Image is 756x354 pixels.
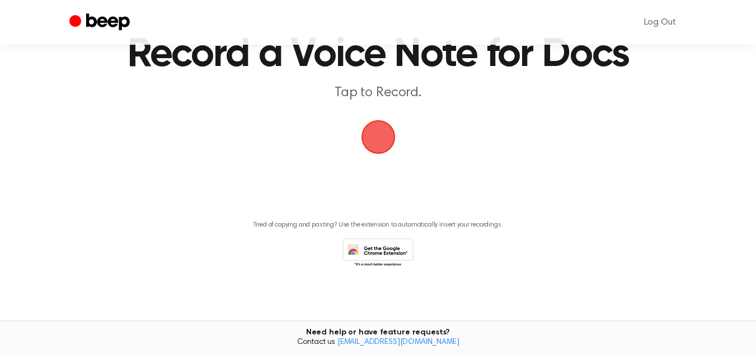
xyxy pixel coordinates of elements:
a: Beep [69,12,133,34]
p: Tap to Record. [163,84,593,102]
h1: Record a Voice Note for Docs [121,35,635,75]
a: Log Out [633,9,687,36]
a: [EMAIL_ADDRESS][DOMAIN_NAME] [337,338,459,346]
span: Contact us [7,338,749,348]
img: Beep Logo [361,120,395,154]
p: Tired of copying and pasting? Use the extension to automatically insert your recordings. [253,221,503,229]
